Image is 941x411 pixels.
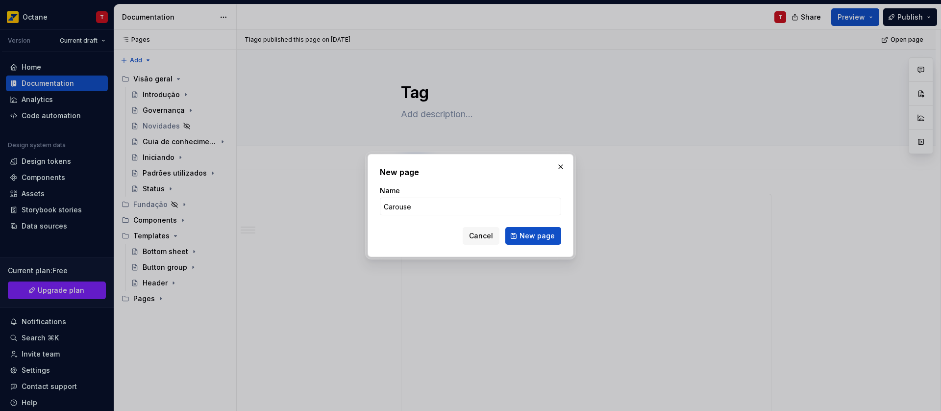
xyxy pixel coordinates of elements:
h2: New page [380,166,561,178]
span: Cancel [469,231,493,241]
span: New page [520,231,555,241]
label: Name [380,186,400,196]
button: New page [505,227,561,245]
button: Cancel [463,227,499,245]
